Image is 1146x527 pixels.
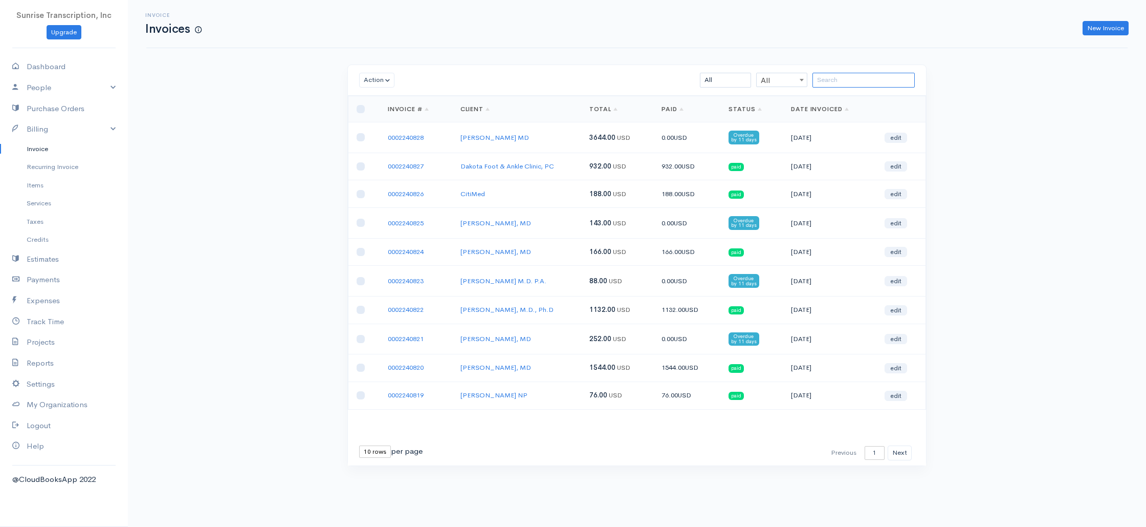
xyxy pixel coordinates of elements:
[653,382,720,409] td: 76.00
[674,133,687,142] span: USD
[791,105,849,113] a: Date Invoiced
[460,162,554,171] a: Dakota Foot & Ankle Clinic, PC
[589,247,611,256] span: 166.00
[613,247,626,256] span: USD
[729,306,744,314] span: paid
[460,334,531,343] a: [PERSON_NAME], MD
[885,247,907,257] a: edit
[460,391,527,399] a: [PERSON_NAME] NP
[729,274,759,287] span: Overdue by 11 days
[460,305,554,314] a: [PERSON_NAME], M.D., Ph.D
[617,133,630,142] span: USD
[145,23,202,35] h1: Invoices
[145,12,202,18] h6: Invoice
[388,105,429,113] a: Invoice #
[195,26,202,34] span: How to create your first Invoice?
[589,105,618,113] a: Total
[613,189,626,198] span: USD
[589,305,615,314] span: 1132.00
[388,162,424,171] a: 0002240827
[589,277,607,285] span: 88.00
[729,248,744,257] span: paid
[783,296,876,324] td: [DATE]
[589,363,615,372] span: 1544.00
[653,153,720,180] td: 932.00
[653,354,720,382] td: 1544.00
[388,391,424,399] a: 0002240819
[783,153,876,180] td: [DATE]
[460,363,531,372] a: [PERSON_NAME], MD
[589,189,611,198] span: 188.00
[685,305,698,314] span: USD
[589,219,611,227] span: 143.00
[388,363,424,372] a: 0002240820
[885,363,907,373] a: edit
[783,180,876,208] td: [DATE]
[885,189,907,199] a: edit
[681,162,695,171] span: USD
[460,219,531,227] a: [PERSON_NAME], MD
[359,446,423,458] div: per page
[729,191,744,199] span: paid
[783,266,876,296] td: [DATE]
[729,163,744,171] span: paid
[589,162,611,171] span: 932.00
[653,208,720,238] td: 0.00
[885,305,907,315] a: edit
[888,446,912,460] button: Next
[674,219,687,227] span: USD
[653,122,720,153] td: 0.00
[609,277,622,285] span: USD
[388,133,424,142] a: 0002240828
[681,247,695,256] span: USD
[589,133,615,142] span: 3644.00
[589,334,611,343] span: 252.00
[589,391,607,399] span: 76.00
[674,334,687,343] span: USD
[756,73,807,87] span: All
[783,238,876,266] td: [DATE]
[653,266,720,296] td: 0.00
[812,73,915,88] input: Search
[678,391,691,399] span: USD
[783,382,876,409] td: [DATE]
[729,216,759,229] span: Overdue by 11 days
[388,277,424,285] a: 0002240823
[729,332,759,346] span: Overdue by 11 days
[359,73,394,88] button: Action
[685,363,698,372] span: USD
[653,180,720,208] td: 188.00
[653,296,720,324] td: 1132.00
[617,305,630,314] span: USD
[885,133,907,143] a: edit
[460,105,490,113] a: Client
[783,122,876,153] td: [DATE]
[662,105,684,113] a: Paid
[729,131,759,144] span: Overdue by 11 days
[460,247,531,256] a: [PERSON_NAME], MD
[783,354,876,382] td: [DATE]
[681,189,695,198] span: USD
[885,218,907,228] a: edit
[16,10,112,20] span: Sunrise Transcription, Inc
[783,208,876,238] td: [DATE]
[729,105,762,113] a: Status
[388,305,424,314] a: 0002240822
[613,219,626,227] span: USD
[613,334,626,343] span: USD
[729,392,744,400] span: paid
[460,277,546,285] a: [PERSON_NAME] M.D. P.A.
[388,334,424,343] a: 0002240821
[388,247,424,256] a: 0002240824
[885,161,907,172] a: edit
[388,189,424,198] a: 0002240826
[388,219,424,227] a: 0002240825
[460,189,485,198] a: CitiMed
[12,474,116,486] div: @CloudBooksApp 2022
[460,133,529,142] a: [PERSON_NAME] MD
[653,238,720,266] td: 166.00
[885,391,907,401] a: edit
[757,73,807,88] span: All
[729,364,744,372] span: paid
[885,334,907,344] a: edit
